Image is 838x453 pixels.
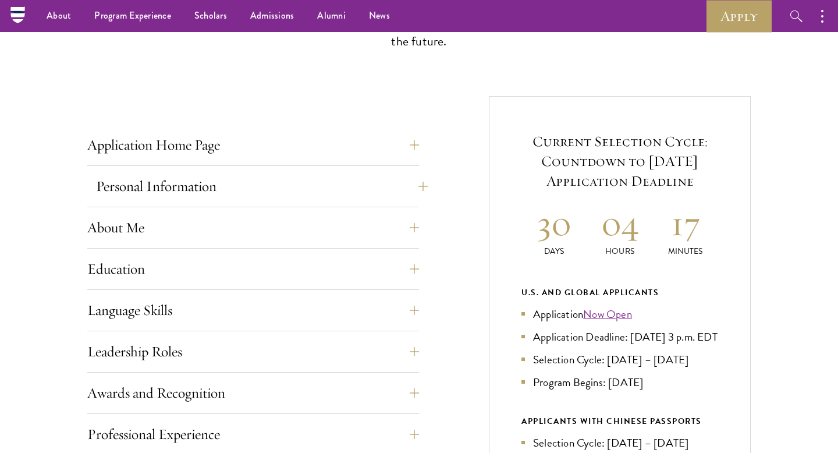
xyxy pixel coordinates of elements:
[521,434,718,451] li: Selection Cycle: [DATE] – [DATE]
[583,306,632,323] a: Now Open
[87,379,419,407] button: Awards and Recognition
[587,201,653,245] h2: 04
[521,328,718,345] li: Application Deadline: [DATE] 3 p.m. EDT
[87,131,419,159] button: Application Home Page
[521,306,718,323] li: Application
[87,296,419,324] button: Language Skills
[521,285,718,300] div: U.S. and Global Applicants
[521,414,718,429] div: APPLICANTS WITH CHINESE PASSPORTS
[96,172,428,200] button: Personal Information
[652,245,718,257] p: Minutes
[87,255,419,283] button: Education
[521,245,587,257] p: Days
[521,132,718,191] h5: Current Selection Cycle: Countdown to [DATE] Application Deadline
[521,351,718,368] li: Selection Cycle: [DATE] – [DATE]
[521,374,718,391] li: Program Begins: [DATE]
[521,201,587,245] h2: 30
[652,201,718,245] h2: 17
[87,338,419,366] button: Leadership Roles
[87,420,419,448] button: Professional Experience
[587,245,653,257] p: Hours
[87,214,419,242] button: About Me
